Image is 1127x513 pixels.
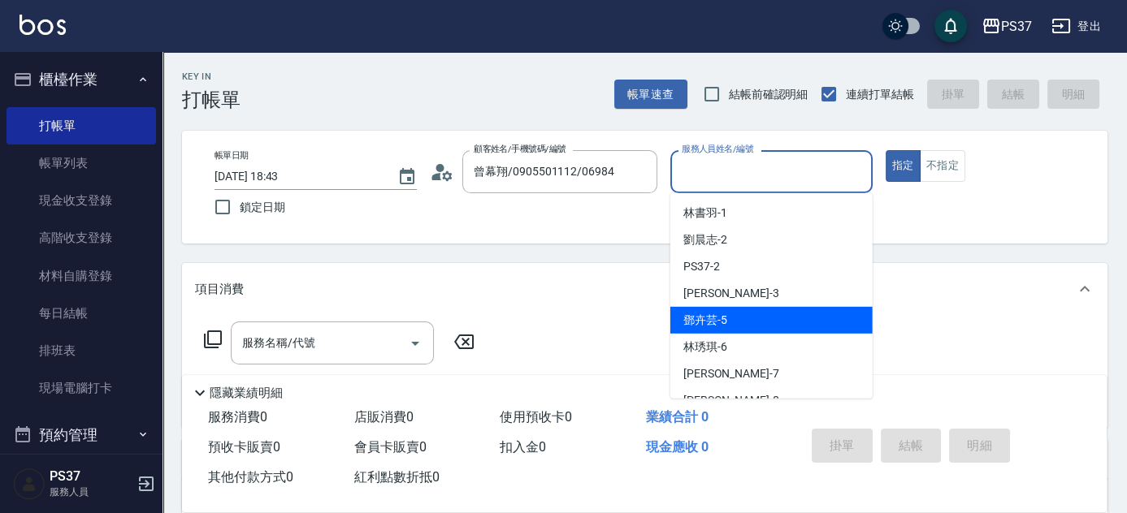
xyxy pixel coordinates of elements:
[13,468,46,500] img: Person
[500,409,572,425] span: 使用預收卡 0
[683,312,727,329] span: 鄧卉芸 -5
[208,469,293,485] span: 其他付款方式 0
[7,58,156,101] button: 櫃檯作業
[50,468,132,485] h5: PS37
[646,439,709,455] span: 現金應收 0
[886,150,921,182] button: 指定
[683,205,727,222] span: 林書羽 -1
[7,414,156,456] button: 預約管理
[354,469,440,485] span: 紅利點數折抵 0
[614,80,687,110] button: 帳單速查
[7,295,156,332] a: 每日結帳
[7,107,156,144] a: 打帳單
[683,392,779,409] span: [PERSON_NAME] -8
[682,143,753,155] label: 服務人員姓名/編號
[182,88,241,111] h3: 打帳單
[846,86,914,103] span: 連續打單結帳
[920,150,965,182] button: 不指定
[500,439,546,455] span: 扣入金 0
[354,409,414,425] span: 店販消費 0
[683,338,727,356] span: 林琇琪 -6
[182,263,1107,315] div: 項目消費
[7,332,156,369] a: 排班表
[195,281,244,298] p: 項目消費
[1001,16,1032,37] div: PS37
[646,409,709,425] span: 業績合計 0
[215,163,381,190] input: YYYY/MM/DD hh:mm
[683,285,779,302] span: [PERSON_NAME] -3
[402,330,428,356] button: Open
[388,157,427,196] button: Choose date, selected date is 2025-09-24
[240,199,285,216] span: 鎖定日期
[7,219,156,256] a: 高階收支登錄
[729,86,808,103] span: 結帳前確認明細
[215,149,249,162] label: 帳單日期
[7,257,156,295] a: 材料自購登錄
[683,258,720,275] span: PS37 -2
[20,15,66,35] img: Logo
[210,385,283,402] p: 隱藏業績明細
[7,144,156,182] a: 帳單列表
[975,10,1038,43] button: PS37
[208,439,280,455] span: 預收卡販賣 0
[50,485,132,499] p: 服務人員
[1045,11,1107,41] button: 登出
[683,365,779,382] span: [PERSON_NAME] -7
[208,409,267,425] span: 服務消費 0
[354,439,427,455] span: 會員卡販賣 0
[7,369,156,407] a: 現場電腦打卡
[683,231,727,248] span: 劉晨志 -2
[934,10,967,42] button: save
[474,143,566,155] label: 顧客姓名/手機號碼/編號
[182,71,241,82] h2: Key In
[7,182,156,219] a: 現金收支登錄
